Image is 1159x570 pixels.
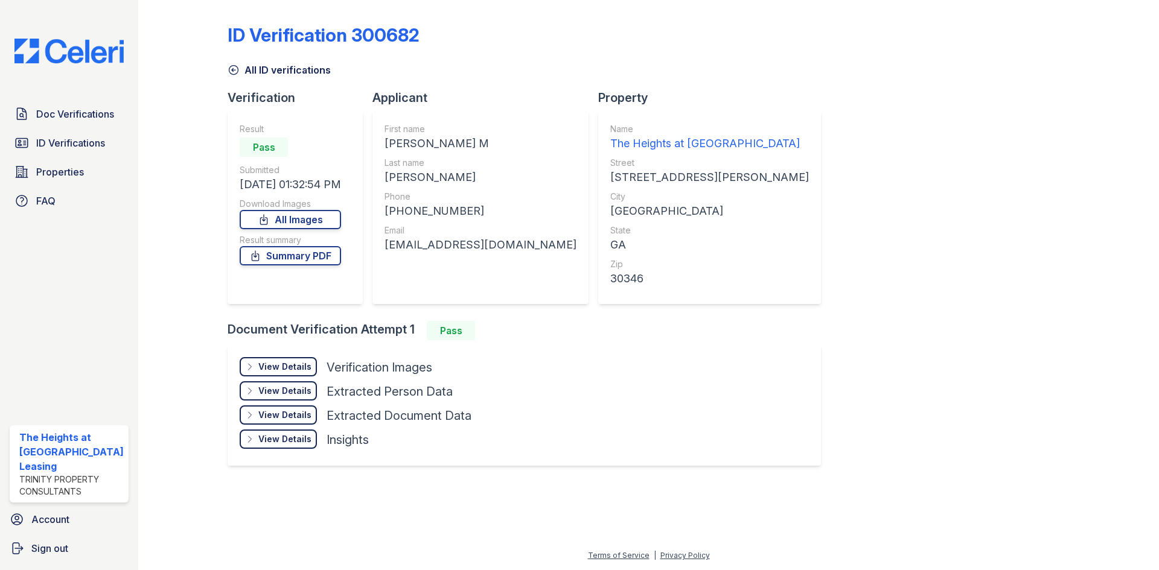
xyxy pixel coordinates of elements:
div: Download Images [240,198,341,210]
a: FAQ [10,189,129,213]
div: City [610,191,809,203]
a: All ID verifications [228,63,331,77]
div: ID Verification 300682 [228,24,420,46]
a: Sign out [5,536,133,560]
a: Doc Verifications [10,102,129,126]
span: Doc Verifications [36,107,114,121]
iframe: chat widget [1108,522,1147,558]
a: Name The Heights at [GEOGRAPHIC_DATA] [610,123,809,152]
div: Submitted [240,164,341,176]
div: Applicant [372,89,598,106]
div: Pass [240,138,288,157]
div: Verification Images [327,359,432,376]
div: Verification [228,89,372,106]
div: Zip [610,258,809,270]
span: Sign out [31,541,68,556]
div: The Heights at [GEOGRAPHIC_DATA] [610,135,809,152]
div: View Details [258,409,311,421]
a: Terms of Service [588,551,650,560]
div: [STREET_ADDRESS][PERSON_NAME] [610,169,809,186]
div: First name [385,123,576,135]
div: Phone [385,191,576,203]
div: [DATE] 01:32:54 PM [240,176,341,193]
div: Extracted Person Data [327,383,453,400]
div: GA [610,236,809,253]
div: Name [610,123,809,135]
div: Email [385,224,576,236]
span: ID Verifications [36,136,105,150]
img: CE_Logo_Blue-a8612792a0a2168367f1c8372b55b34899dd931a85d93a1a3d3e32e68fde9ad4.png [5,39,133,63]
div: Result [240,123,341,135]
span: FAQ [36,194,56,208]
div: View Details [258,361,311,373]
div: Property [598,89,831,106]
div: Trinity Property Consultants [19,473,124,498]
div: [PERSON_NAME] M [385,135,576,152]
div: State [610,224,809,236]
div: [PHONE_NUMBER] [385,203,576,220]
div: 30346 [610,270,809,287]
div: Document Verification Attempt 1 [228,321,831,340]
div: Extracted Document Data [327,407,471,424]
div: View Details [258,433,311,445]
div: View Details [258,385,311,397]
span: Account [31,512,69,527]
div: Last name [385,157,576,169]
a: Summary PDF [240,246,341,265]
div: [EMAIL_ADDRESS][DOMAIN_NAME] [385,236,576,253]
div: Result summary [240,234,341,246]
a: All Images [240,210,341,229]
div: | [654,551,656,560]
div: Insights [327,431,369,448]
div: [PERSON_NAME] [385,169,576,186]
a: Privacy Policy [660,551,710,560]
div: The Heights at [GEOGRAPHIC_DATA] Leasing [19,430,124,473]
div: Pass [427,321,475,340]
a: Properties [10,160,129,184]
a: ID Verifications [10,131,129,155]
div: Street [610,157,809,169]
span: Properties [36,165,84,179]
div: [GEOGRAPHIC_DATA] [610,203,809,220]
a: Account [5,507,133,531]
